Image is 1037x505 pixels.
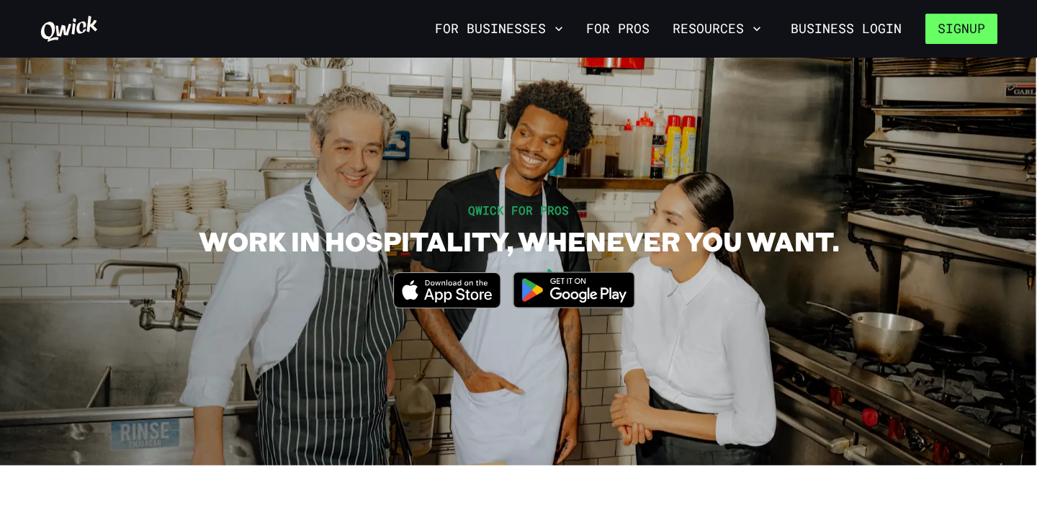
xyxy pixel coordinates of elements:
h1: WORK IN HOSPITALITY, WHENEVER YOU WANT. [199,225,839,257]
a: Business Login [778,14,914,44]
button: For Businesses [429,17,569,41]
a: For Pros [580,17,655,41]
button: Signup [925,14,997,44]
span: QWICK FOR PROS [468,202,569,218]
img: Get it on Google Play [504,263,644,317]
button: Resources [667,17,767,41]
a: Download on the App Store [393,296,501,311]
